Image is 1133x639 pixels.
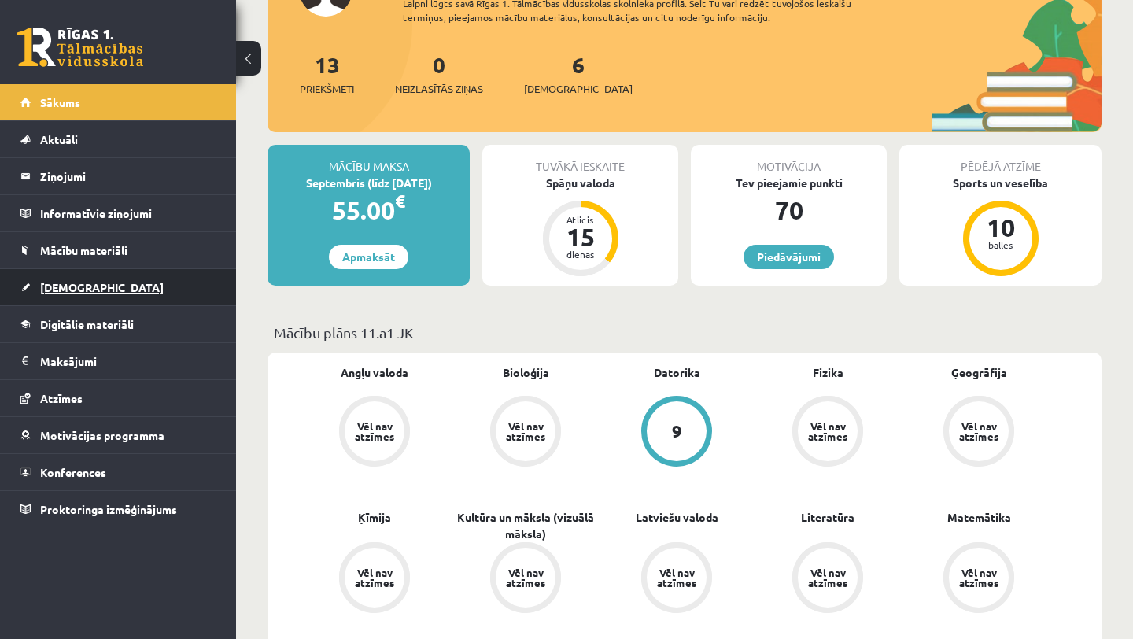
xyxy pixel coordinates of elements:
[806,567,850,588] div: Vēl nav atzīmes
[395,190,405,212] span: €
[300,50,354,97] a: 13Priekšmeti
[40,391,83,405] span: Atzīmes
[20,454,216,490] a: Konferences
[40,502,177,516] span: Proktoringa izmēģinājums
[20,121,216,157] a: Aktuāli
[40,158,216,194] legend: Ziņojumi
[524,50,633,97] a: 6[DEMOGRAPHIC_DATA]
[524,81,633,97] span: [DEMOGRAPHIC_DATA]
[557,224,604,249] div: 15
[557,249,604,259] div: dienas
[752,396,903,470] a: Vēl nav atzīmes
[40,195,216,231] legend: Informatīvie ziņojumi
[601,396,752,470] a: 9
[20,84,216,120] a: Sākums
[274,322,1095,343] p: Mācību plāns 11.a1 JK
[40,465,106,479] span: Konferences
[801,509,854,526] a: Literatūra
[672,423,682,440] div: 9
[300,81,354,97] span: Priekšmeti
[40,132,78,146] span: Aktuāli
[358,509,391,526] a: Ķīmija
[691,175,887,191] div: Tev pieejamie punkti
[341,364,408,381] a: Angļu valoda
[299,542,450,616] a: Vēl nav atzīmes
[557,215,604,224] div: Atlicis
[20,269,216,305] a: [DEMOGRAPHIC_DATA]
[899,145,1102,175] div: Pēdējā atzīme
[482,145,678,175] div: Tuvākā ieskaite
[691,191,887,229] div: 70
[40,95,80,109] span: Sākums
[20,195,216,231] a: Informatīvie ziņojumi
[20,158,216,194] a: Ziņojumi
[503,364,549,381] a: Bioloģija
[352,421,397,441] div: Vēl nav atzīmes
[352,567,397,588] div: Vēl nav atzīmes
[329,245,408,269] a: Apmaksāt
[299,396,450,470] a: Vēl nav atzīmes
[691,145,887,175] div: Motivācija
[655,567,699,588] div: Vēl nav atzīmes
[20,232,216,268] a: Mācību materiāli
[977,215,1024,240] div: 10
[977,240,1024,249] div: balles
[40,428,164,442] span: Motivācijas programma
[40,243,127,257] span: Mācību materiāli
[504,567,548,588] div: Vēl nav atzīmes
[20,417,216,453] a: Motivācijas programma
[903,542,1054,616] a: Vēl nav atzīmes
[947,509,1011,526] a: Matemātika
[899,175,1102,191] div: Sports un veselība
[40,280,164,294] span: [DEMOGRAPHIC_DATA]
[903,396,1054,470] a: Vēl nav atzīmes
[268,175,470,191] div: Septembris (līdz [DATE])
[744,245,834,269] a: Piedāvājumi
[482,175,678,279] a: Spāņu valoda Atlicis 15 dienas
[951,364,1007,381] a: Ģeogrāfija
[806,421,850,441] div: Vēl nav atzīmes
[752,542,903,616] a: Vēl nav atzīmes
[20,491,216,527] a: Proktoringa izmēģinājums
[957,567,1001,588] div: Vēl nav atzīmes
[636,509,718,526] a: Latviešu valoda
[450,509,601,542] a: Kultūra un māksla (vizuālā māksla)
[40,343,216,379] legend: Maksājumi
[20,306,216,342] a: Digitālie materiāli
[654,364,700,381] a: Datorika
[450,542,601,616] a: Vēl nav atzīmes
[601,542,752,616] a: Vēl nav atzīmes
[20,380,216,416] a: Atzīmes
[40,317,134,331] span: Digitālie materiāli
[395,81,483,97] span: Neizlasītās ziņas
[268,145,470,175] div: Mācību maksa
[504,421,548,441] div: Vēl nav atzīmes
[957,421,1001,441] div: Vēl nav atzīmes
[813,364,843,381] a: Fizika
[899,175,1102,279] a: Sports un veselība 10 balles
[17,28,143,67] a: Rīgas 1. Tālmācības vidusskola
[20,343,216,379] a: Maksājumi
[395,50,483,97] a: 0Neizlasītās ziņas
[268,191,470,229] div: 55.00
[482,175,678,191] div: Spāņu valoda
[450,396,601,470] a: Vēl nav atzīmes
